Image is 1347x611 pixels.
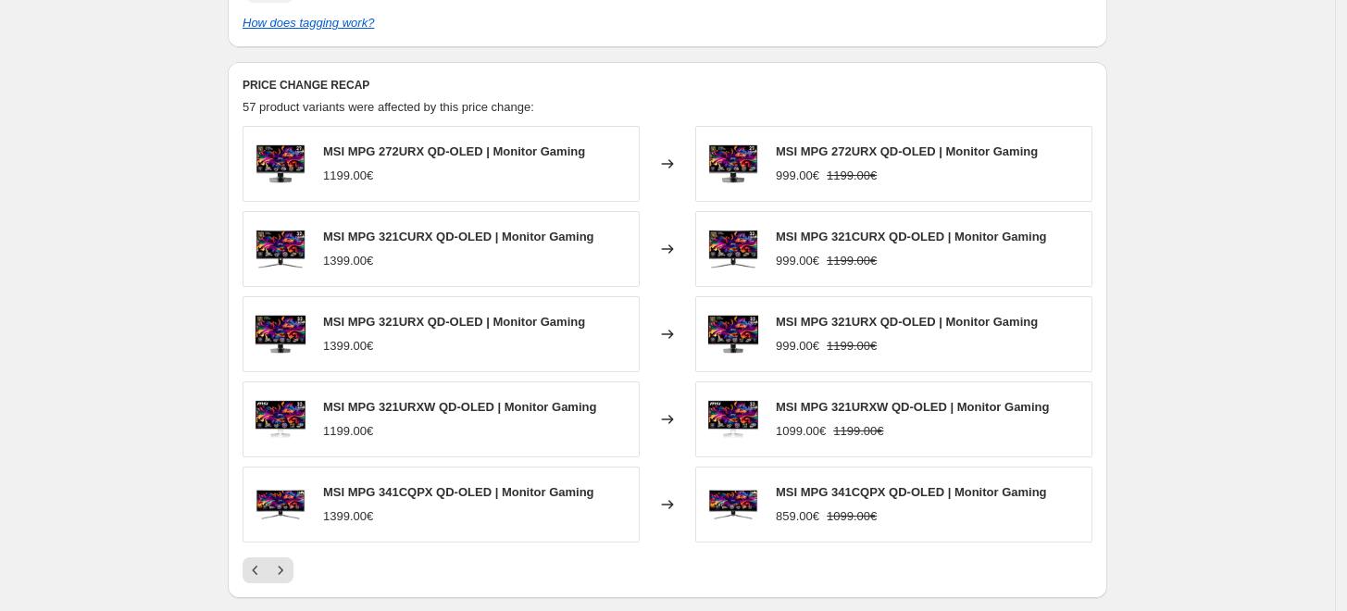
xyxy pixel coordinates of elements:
img: monitor-gaming-msi-mpg-321urxw-qd-oled_80x.png [705,392,761,447]
div: 1099.00€ [776,422,826,441]
img: monitor-gaming-4k-msi-mpg-272urx-qd-oled_80x.png [705,136,761,192]
span: MSI MPG 321URXW QD-OLED | Monitor Gaming [776,400,1049,414]
div: 859.00€ [776,507,819,526]
div: 1199.00€ [323,422,373,441]
div: 1399.00€ [323,252,373,270]
strike: 1099.00€ [827,507,877,526]
img: monitor-gaming-msi-mpg-321-urx-qd-oled_80x.png [253,306,308,362]
div: 999.00€ [776,337,819,355]
img: monitor-gaming-ultra-wide-msi-341cqpx-qd-oled_80x.png [705,477,761,532]
span: MSI MPG 341CQPX QD-OLED | Monitor Gaming [323,485,594,499]
span: MSI MPG 321URXW QD-OLED | Monitor Gaming [323,400,596,414]
div: 1199.00€ [323,167,373,185]
h6: PRICE CHANGE RECAP [243,78,1092,93]
span: 57 product variants were affected by this price change: [243,100,534,114]
strike: 1199.00€ [827,252,877,270]
strike: 1199.00€ [833,422,883,441]
div: 1399.00€ [323,507,373,526]
span: MSI MPG 321CURX QD-OLED | Monitor Gaming [323,230,594,243]
div: 999.00€ [776,252,819,270]
strike: 1199.00€ [827,337,877,355]
img: monitor-gaming-msi-mpg-321urxw-qd-oled_80x.png [253,392,308,447]
span: MSI MPG 321URX QD-OLED | Monitor Gaming [776,315,1038,329]
div: 1399.00€ [323,337,373,355]
button: Previous [243,557,268,583]
a: How does tagging work? [243,16,374,30]
img: monitor-curvo-gaming-4k-msi-mpg-321curx-qd-oled_80x.png [705,221,761,277]
img: monitor-curvo-gaming-4k-msi-mpg-321curx-qd-oled_80x.png [253,221,308,277]
div: 999.00€ [776,167,819,185]
strike: 1199.00€ [827,167,877,185]
span: MSI MPG 272URX QD-OLED | Monitor Gaming [776,144,1038,158]
nav: Pagination [243,557,293,583]
span: MSI MPG 321CURX QD-OLED | Monitor Gaming [776,230,1047,243]
img: monitor-gaming-ultra-wide-msi-341cqpx-qd-oled_80x.png [253,477,308,532]
img: monitor-gaming-4k-msi-mpg-272urx-qd-oled_80x.png [253,136,308,192]
span: MSI MPG 321URX QD-OLED | Monitor Gaming [323,315,585,329]
img: monitor-gaming-msi-mpg-321-urx-qd-oled_80x.png [705,306,761,362]
span: MSI MPG 272URX QD-OLED | Monitor Gaming [323,144,585,158]
span: MSI MPG 341CQPX QD-OLED | Monitor Gaming [776,485,1047,499]
button: Next [268,557,293,583]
